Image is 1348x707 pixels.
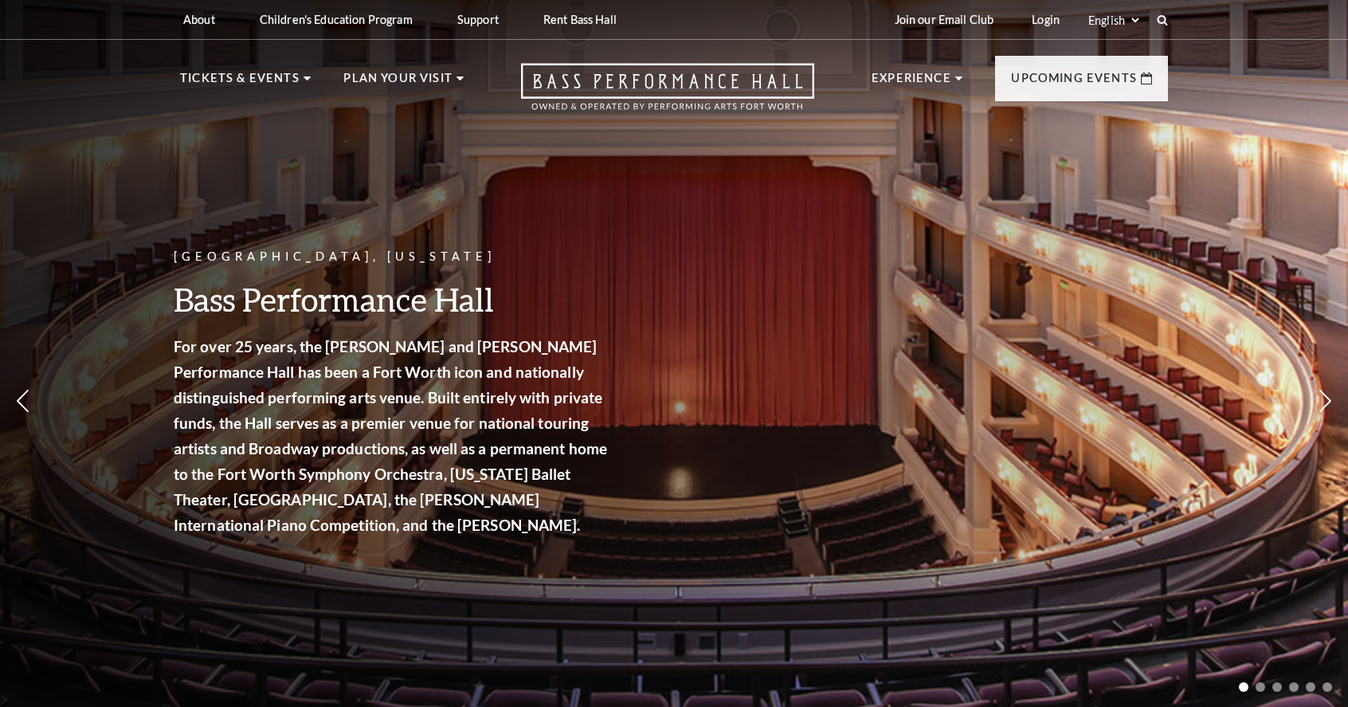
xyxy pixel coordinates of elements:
[457,13,499,26] p: Support
[1011,69,1137,97] p: Upcoming Events
[180,69,300,97] p: Tickets & Events
[543,13,617,26] p: Rent Bass Hall
[174,247,612,267] p: [GEOGRAPHIC_DATA], [US_STATE]
[174,337,607,534] strong: For over 25 years, the [PERSON_NAME] and [PERSON_NAME] Performance Hall has been a Fort Worth ico...
[174,279,612,320] h3: Bass Performance Hall
[183,13,215,26] p: About
[872,69,951,97] p: Experience
[1085,13,1142,28] select: Select:
[260,13,413,26] p: Children's Education Program
[343,69,453,97] p: Plan Your Visit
